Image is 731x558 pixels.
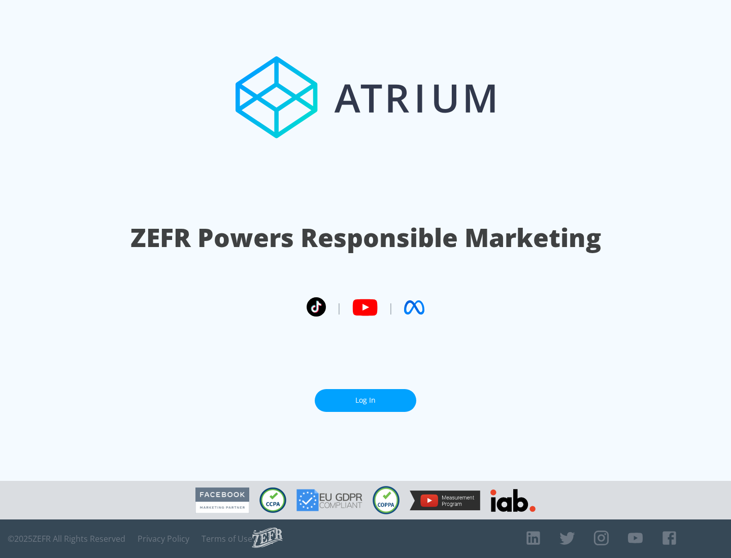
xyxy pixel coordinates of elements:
a: Privacy Policy [138,534,189,544]
span: © 2025 ZEFR All Rights Reserved [8,534,125,544]
h1: ZEFR Powers Responsible Marketing [130,220,601,255]
img: YouTube Measurement Program [410,491,480,510]
img: COPPA Compliant [373,486,400,514]
a: Terms of Use [202,534,252,544]
img: GDPR Compliant [296,489,362,511]
img: Facebook Marketing Partner [195,487,249,513]
a: Log In [315,389,416,412]
img: CCPA Compliant [259,487,286,513]
span: | [388,300,394,315]
span: | [336,300,342,315]
img: IAB [490,489,536,512]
